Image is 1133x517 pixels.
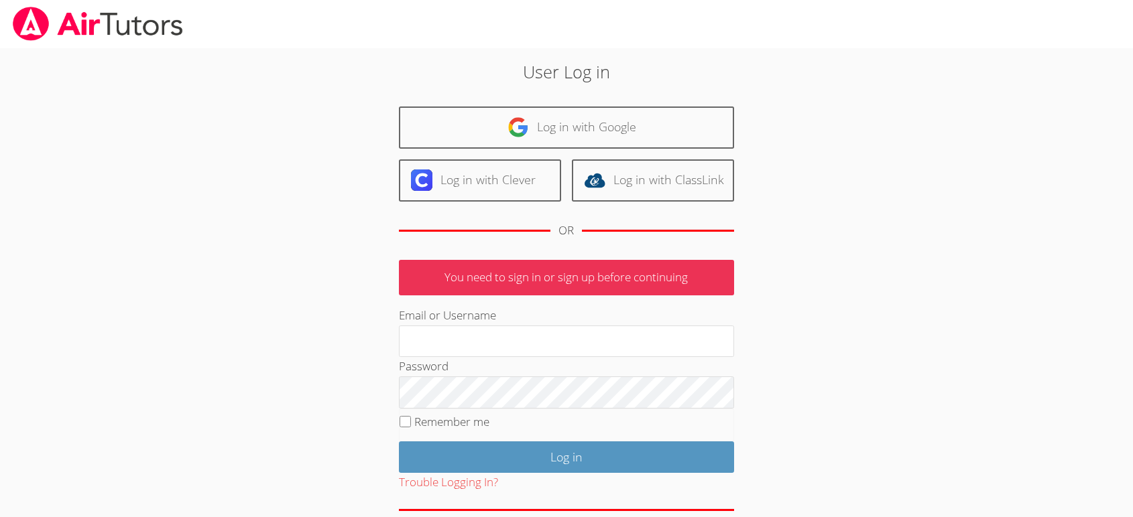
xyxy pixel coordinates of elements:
div: OR [558,221,574,240]
a: Log in with ClassLink [572,159,734,202]
img: clever-logo-6eab21bc6e7a338710f1a6ff85c0baf02591cd810cc4098c63d3a4b26e2feb20.svg [411,169,432,191]
img: classlink-logo-d6bb404cc1216ec64c9a2012d9dc4662098be43eaf13dc465df04b49fa7ab582.svg [584,169,605,191]
label: Remember me [414,414,489,429]
p: You need to sign in or sign up before continuing [399,260,734,295]
label: Password [399,358,449,374]
a: Log in with Google [399,106,734,149]
h2: User Log in [261,59,873,84]
img: google-logo-50288ca7cdecda66e5e0955fdab243c47b7ad437acaf1139b6f446037453330a.svg [508,117,529,138]
label: Email or Username [399,307,496,323]
a: Log in with Clever [399,159,561,202]
button: Trouble Logging In? [399,473,498,492]
input: Log in [399,441,734,473]
img: airtutors_banner-c4298cdbf04f3fff15de1276eac7730deb9818008684d7c2e4769d2f7ddbe033.png [11,7,184,41]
